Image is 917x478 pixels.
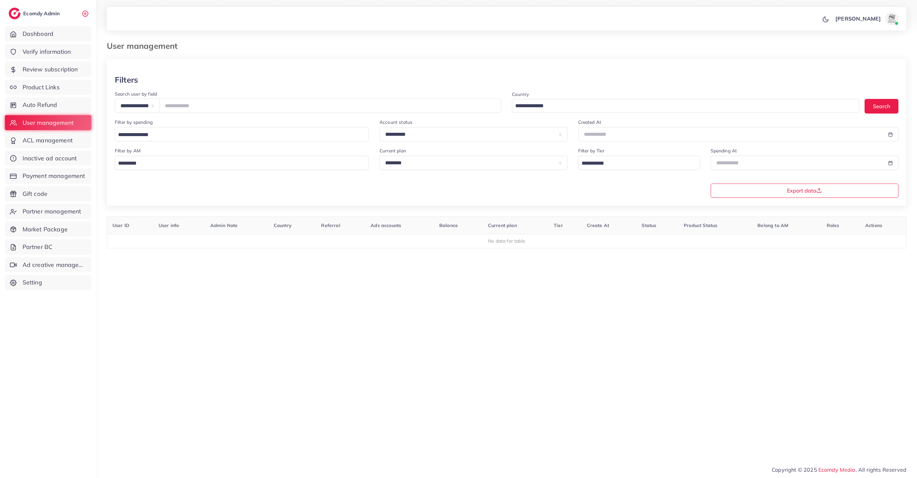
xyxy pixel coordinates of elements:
[865,99,898,113] button: Search
[578,156,700,170] div: Search for option
[159,222,179,228] span: User info
[5,133,91,148] a: ACL management
[115,127,369,141] div: Search for option
[23,154,77,163] span: Inactive ad account
[684,222,717,228] span: Product Status
[23,261,86,269] span: Ad creative management
[711,147,737,154] label: Spending At
[5,115,91,130] a: User management
[23,243,53,251] span: Partner BC
[380,147,406,154] label: Current plan
[5,44,91,59] a: Verify information
[787,188,822,193] span: Export data
[772,466,906,474] span: Copyright © 2025
[5,239,91,255] a: Partner BC
[112,222,129,228] span: User ID
[23,190,47,198] span: Gift code
[757,222,788,228] span: Belong to AM
[380,119,412,125] label: Account status
[274,222,292,228] span: Country
[23,65,78,74] span: Review subscription
[115,156,369,170] div: Search for option
[642,222,656,228] span: Status
[210,222,238,228] span: Admin Note
[23,225,68,234] span: Market Package
[587,222,609,228] span: Create At
[23,172,85,180] span: Payment management
[5,168,91,184] a: Payment management
[9,8,21,19] img: logo
[5,186,91,201] a: Gift code
[23,119,74,127] span: User management
[5,275,91,290] a: Setting
[23,278,42,287] span: Setting
[711,184,899,198] button: Export data
[9,8,61,19] a: logoEcomdy Admin
[116,130,360,140] input: Search for option
[116,158,360,169] input: Search for option
[512,99,859,113] div: Search for option
[554,222,563,228] span: Tier
[5,257,91,273] a: Ad creative management
[488,222,517,228] span: Current plan
[5,80,91,95] a: Product Links
[818,466,856,473] a: Ecomdy Media
[5,151,91,166] a: Inactive ad account
[856,466,906,474] span: , All rights Reserved
[107,41,183,51] h3: User management
[885,12,898,25] img: avatar
[832,12,901,25] a: [PERSON_NAME]avatar
[115,91,157,97] label: Search user by field
[5,62,91,77] a: Review subscription
[5,222,91,237] a: Market Package
[23,136,73,145] span: ACL management
[5,204,91,219] a: Partner management
[5,26,91,41] a: Dashboard
[115,147,141,154] label: Filter by AM
[827,222,839,228] span: Roles
[111,238,903,244] div: No data for table
[578,147,604,154] label: Filter by Tier
[835,15,881,23] p: [PERSON_NAME]
[23,101,57,109] span: Auto Refund
[439,222,458,228] span: Balance
[865,222,882,228] span: Actions
[115,75,138,85] h3: Filters
[5,97,91,113] a: Auto Refund
[579,158,691,169] input: Search for option
[578,119,601,125] label: Created At
[115,119,153,125] label: Filter by spending
[23,30,53,38] span: Dashboard
[512,91,529,98] label: Country
[23,47,71,56] span: Verify information
[23,207,81,216] span: Partner management
[23,10,61,17] h2: Ecomdy Admin
[371,222,401,228] span: Ads accounts
[513,101,851,111] input: Search for option
[23,83,60,92] span: Product Links
[321,222,340,228] span: Referral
